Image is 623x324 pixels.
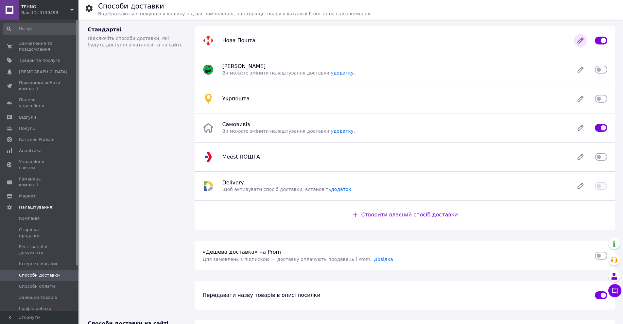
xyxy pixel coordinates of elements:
[19,193,36,199] span: Маркет
[19,58,61,63] span: Товари та послуги
[222,121,250,128] span: Самовивіз
[608,284,621,297] button: Чат з покупцем
[222,70,355,76] span: Ви можете змінити налаштування доставки у .
[19,261,59,267] span: Інтернет-магазин
[19,295,57,300] span: Залишки товарів
[19,176,61,188] span: Гаманець компанії
[19,244,61,256] span: Реєстраційні документи
[19,159,61,171] span: Управління сайтом
[374,257,393,262] a: Довідка
[19,69,67,75] span: [DEMOGRAPHIC_DATA]
[222,179,244,186] span: Delivery
[19,272,60,278] span: Способи доставки
[19,227,61,239] span: Сторінка продавця
[222,154,260,160] span: Meest ПОШТА
[98,11,372,16] span: Відображаються покупцю у кошику під час замовлення, на сторінці товару в каталозі Prom та на сайт...
[334,70,354,76] a: додатку
[19,215,40,221] span: Компанія
[21,4,70,10] span: TEHNO
[19,306,51,312] span: Графік роботи
[19,137,54,143] span: Каталог ProSale
[3,23,77,35] input: Пошук
[19,148,42,154] span: Аналітика
[98,2,164,10] h1: Способи доставки
[19,80,61,92] span: Показники роботи компанії
[88,26,122,33] span: Стандартні
[19,97,61,109] span: Панель управління
[202,249,281,255] span: «Дешева доставка» на Prom
[361,212,458,218] span: Створити власний спосіб доставки
[222,128,355,134] span: Ви можете змінити налаштування доставки у .
[222,95,250,102] span: Укрпошта
[334,128,354,134] a: додатку
[222,37,255,43] span: Нова Пошта
[222,187,353,192] span: Щоб активувати спосіб доставки, встановіть .
[202,292,320,298] span: Передавати назву товарів в описі посилки
[202,257,372,262] span: Для замовлень з підпискою — доставку оплачують продавець і Prom .
[19,126,37,131] span: Покупці
[19,41,61,52] span: Замовлення та повідомлення
[222,63,266,69] span: [PERSON_NAME]
[21,10,78,16] div: Ваш ID: 3730499
[19,283,55,289] span: Способи оплати
[19,204,52,210] span: Налаштування
[19,114,36,120] span: Відгуки
[331,187,351,192] a: додаток
[88,36,182,47] span: Підключіть способи доставки, які будуть доступні в каталозі та на сайті.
